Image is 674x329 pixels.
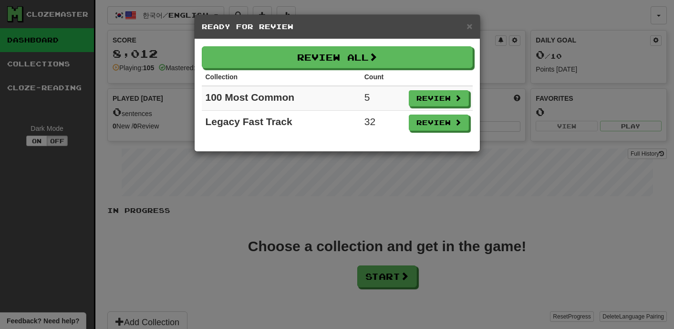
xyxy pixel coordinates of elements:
[409,115,469,131] button: Review
[202,46,473,68] button: Review All
[361,86,405,111] td: 5
[202,68,361,86] th: Collection
[409,90,469,106] button: Review
[361,68,405,86] th: Count
[202,22,473,32] h5: Ready for Review
[467,21,472,31] button: Close
[467,21,472,32] span: ×
[361,111,405,135] td: 32
[202,86,361,111] td: 100 Most Common
[202,111,361,135] td: Legacy Fast Track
